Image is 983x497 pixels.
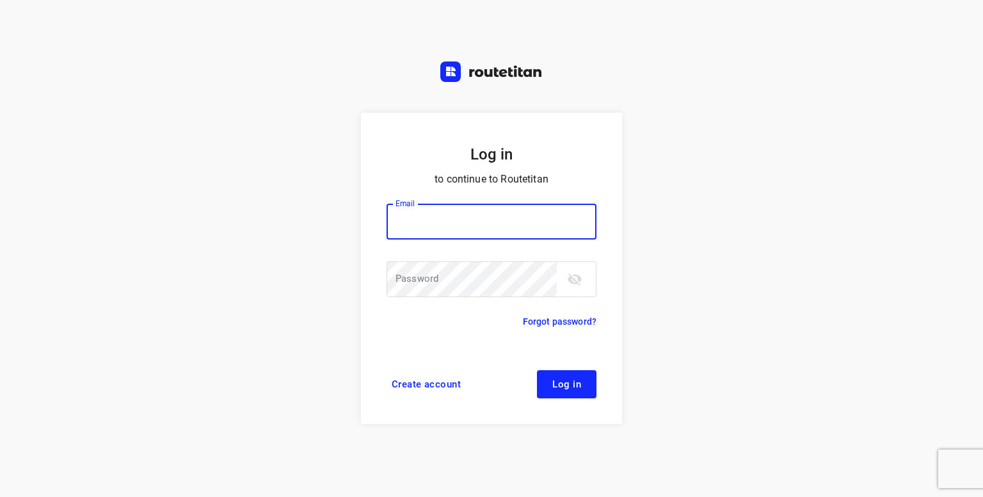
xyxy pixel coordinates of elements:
a: Create account [387,370,466,398]
span: Create account [392,379,461,389]
a: Routetitan [440,61,543,85]
button: toggle password visibility [562,266,587,292]
h5: Log in [387,143,596,165]
p: to continue to Routetitan [387,170,596,188]
button: Log in [537,370,596,398]
a: Forgot password? [523,314,596,329]
img: Routetitan [440,61,543,82]
span: Log in [552,379,581,389]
